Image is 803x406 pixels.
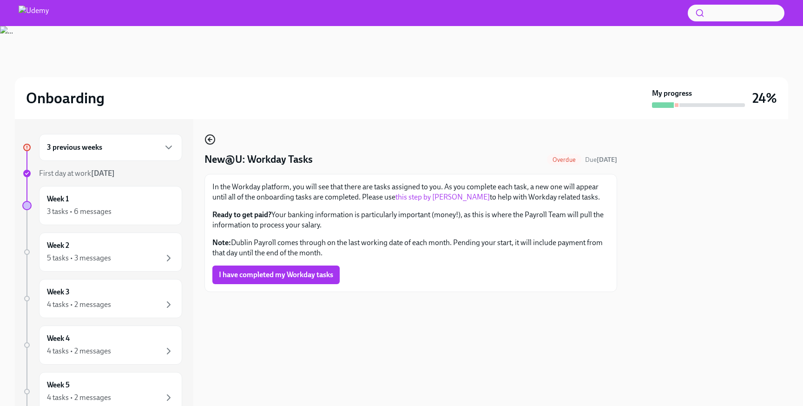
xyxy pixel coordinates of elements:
h6: Week 5 [47,380,70,390]
h6: 3 previous weeks [47,142,102,153]
span: Overdue [547,156,581,163]
div: 3 tasks • 6 messages [47,206,112,217]
div: 4 tasks • 2 messages [47,300,111,310]
span: I have completed my Workday tasks [219,270,333,280]
a: Week 25 tasks • 3 messages [22,233,182,272]
h6: Week 2 [47,240,69,251]
h4: New@U: Workday Tasks [204,153,313,166]
strong: My progress [652,88,692,99]
h6: Week 4 [47,333,70,344]
a: Week 44 tasks • 2 messages [22,326,182,365]
div: 3 previous weeks [39,134,182,161]
h6: Week 3 [47,287,70,297]
span: First day at work [39,169,115,178]
p: Your banking information is particularly important (money!), as this is where the Payroll Team wi... [212,210,609,230]
a: Week 34 tasks • 2 messages [22,279,182,318]
strong: [DATE] [91,169,115,178]
p: Dublin Payroll comes through on the last working date of each month. Pending your start, it will ... [212,238,609,258]
strong: [DATE] [597,156,617,164]
span: Due [585,156,617,164]
a: Week 13 tasks • 6 messages [22,186,182,225]
h3: 24% [752,90,777,106]
a: this step by [PERSON_NAME] [395,193,490,201]
span: September 15th, 2025 10:00 [585,155,617,164]
h2: Onboarding [26,89,105,107]
a: First day at work[DATE] [22,168,182,179]
div: 5 tasks • 3 messages [47,253,111,263]
img: Udemy [19,6,49,20]
div: 4 tasks • 2 messages [47,346,111,356]
strong: Note: [212,238,231,247]
button: I have completed my Workday tasks [212,266,340,284]
h6: Week 1 [47,194,69,204]
div: 4 tasks • 2 messages [47,393,111,403]
p: In the Workday platform, you will see that there are tasks assigned to you. As you complete each ... [212,182,609,202]
strong: Ready to get paid? [212,210,271,219]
